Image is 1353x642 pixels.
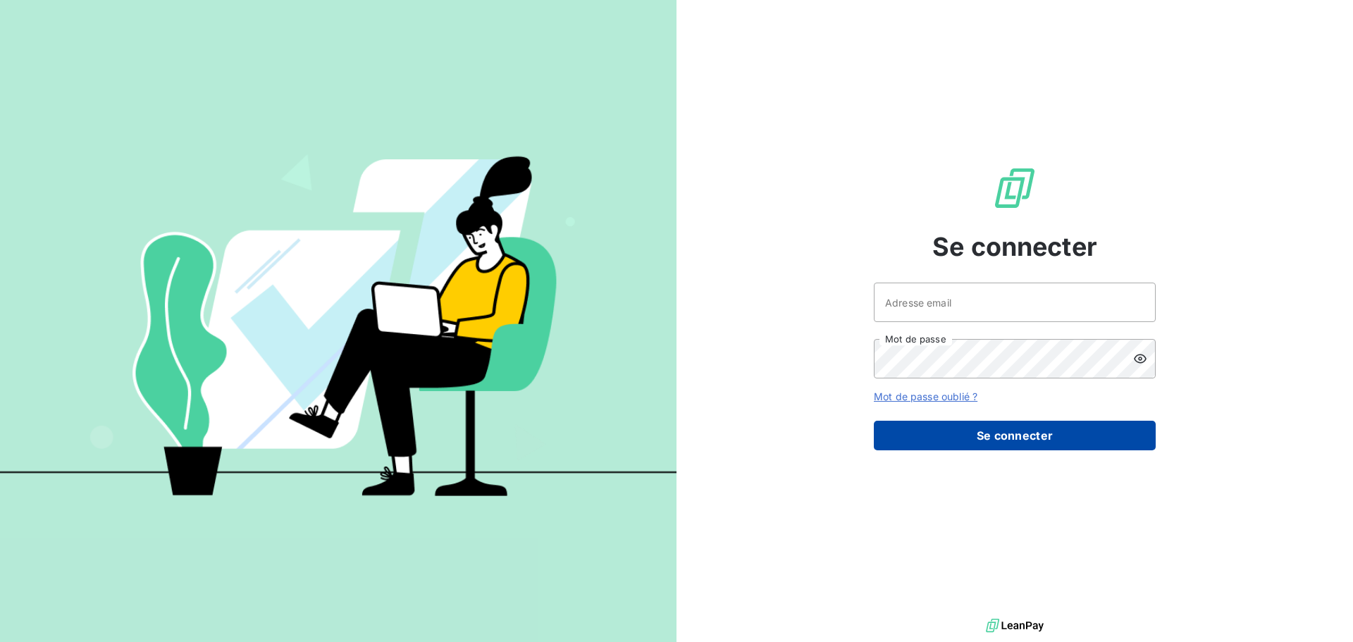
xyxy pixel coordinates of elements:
[874,390,977,402] a: Mot de passe oublié ?
[874,283,1156,322] input: placeholder
[932,228,1097,266] span: Se connecter
[874,421,1156,450] button: Se connecter
[986,615,1044,636] img: logo
[992,166,1037,211] img: Logo LeanPay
